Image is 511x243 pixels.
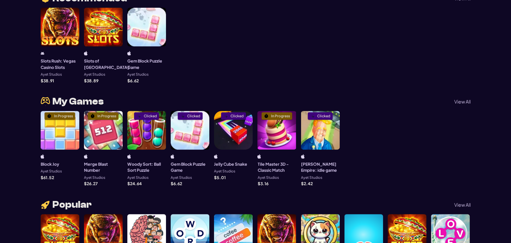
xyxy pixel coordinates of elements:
[171,154,174,159] img: ios
[127,51,131,55] img: ios
[84,79,98,83] p: $ 38.89
[127,181,142,186] p: $ 24.64
[257,154,261,159] img: ios
[257,161,296,173] h3: Tile Master 3D - Classic Match
[90,114,95,118] img: In Progress
[84,73,105,76] p: Ayet Studios
[230,114,244,118] div: Clicked
[143,114,157,118] div: Clicked
[214,161,247,167] h3: Jelly Cube Snake
[54,114,73,118] div: In Progress
[41,175,54,179] p: $ 61.52
[214,169,235,173] p: Ayet Studios
[41,200,50,210] img: rocket
[257,176,279,179] p: Ayet Studios
[41,161,59,167] h3: Block Joy
[223,114,228,118] img: Clicked
[41,97,50,106] img: money
[187,114,200,118] div: Clicked
[41,169,62,173] p: Ayet Studios
[84,161,123,173] h3: Merge Blast Number
[171,181,182,186] p: $ 6.62
[127,73,148,76] p: Ayet Studios
[136,114,141,118] img: Clicked
[214,175,226,179] p: $ 5.01
[127,176,148,179] p: Ayet Studios
[171,176,192,179] p: Ayet Studios
[180,114,185,118] img: Clicked
[41,154,44,159] img: ios
[127,161,166,173] h3: Woody Sort: Ball Sort Puzzle
[84,154,88,159] img: ios
[264,114,269,118] img: In Progress
[301,161,340,173] h3: [PERSON_NAME] Empire: idle game
[271,114,290,118] div: In Progress
[84,176,105,179] p: Ayet Studios
[310,114,315,118] img: Clicked
[127,154,131,159] img: ios
[127,58,166,70] h3: Gem Block Puzzle Game
[301,181,313,186] p: $ 2.42
[84,51,88,55] img: ios
[84,181,98,186] p: $ 26.27
[127,79,139,83] p: $ 6.62
[257,181,268,186] p: $ 3.16
[47,114,52,118] img: In Progress
[41,51,44,55] img: android
[454,99,471,104] p: View All
[52,200,92,209] span: Popular
[317,114,330,118] div: Clicked
[52,97,104,106] span: My Games
[41,73,62,76] p: Ayet Studios
[301,176,322,179] p: Ayet Studios
[454,202,471,207] p: View All
[97,114,116,118] div: In Progress
[171,161,209,173] h3: Gem Block Puzzle Game
[84,58,129,70] h3: Slots of [GEOGRAPHIC_DATA]
[301,154,305,159] img: ios
[214,154,218,159] img: ios
[41,79,54,83] p: $ 38.91
[41,58,79,70] h3: Slots Rush: Vegas Casino Slots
